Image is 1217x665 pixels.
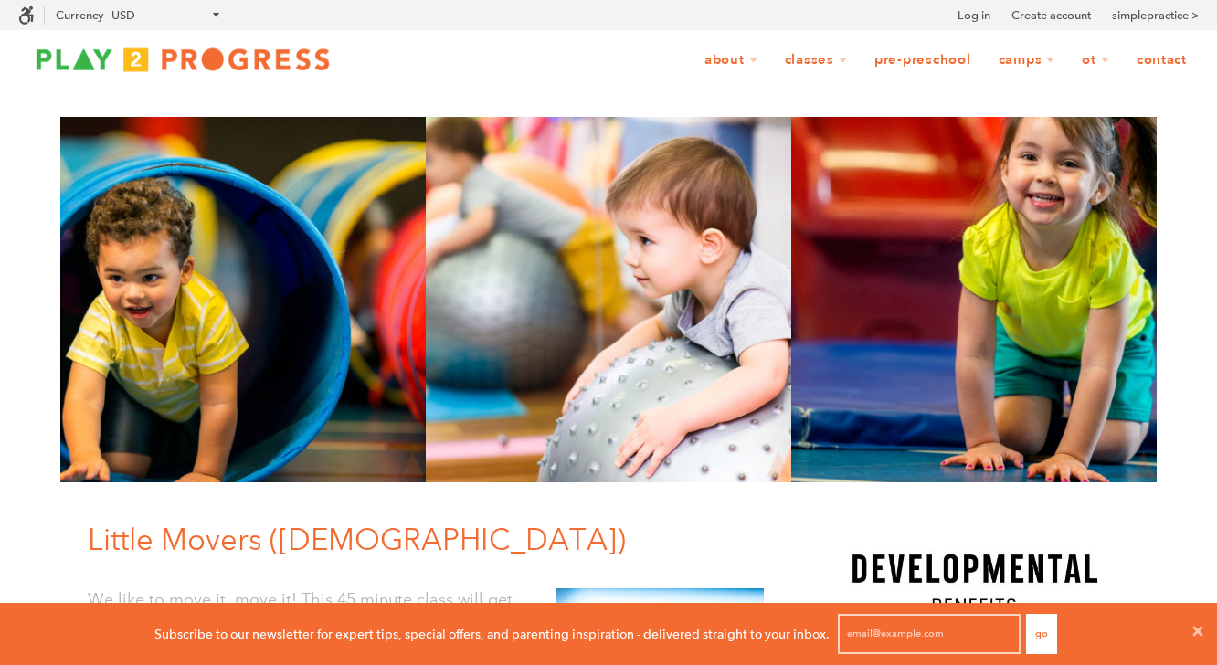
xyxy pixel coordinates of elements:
a: OT [1070,43,1121,78]
a: Log in [958,6,990,25]
a: Create account [1011,6,1091,25]
h1: Little Movers ([DEMOGRAPHIC_DATA]) [88,519,778,561]
label: Currency [56,8,103,22]
p: Subscribe to our newsletter for expert tips, special offers, and parenting inspiration - delivere... [154,624,830,644]
a: Classes [773,43,859,78]
img: Play2Progress logo [18,41,347,78]
button: Go [1026,614,1057,654]
a: Pre-Preschool [862,43,983,78]
a: Camps [987,43,1067,78]
a: About [693,43,769,78]
a: simplepractice > [1112,6,1199,25]
input: email@example.com [838,614,1021,654]
a: Contact [1125,43,1199,78]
